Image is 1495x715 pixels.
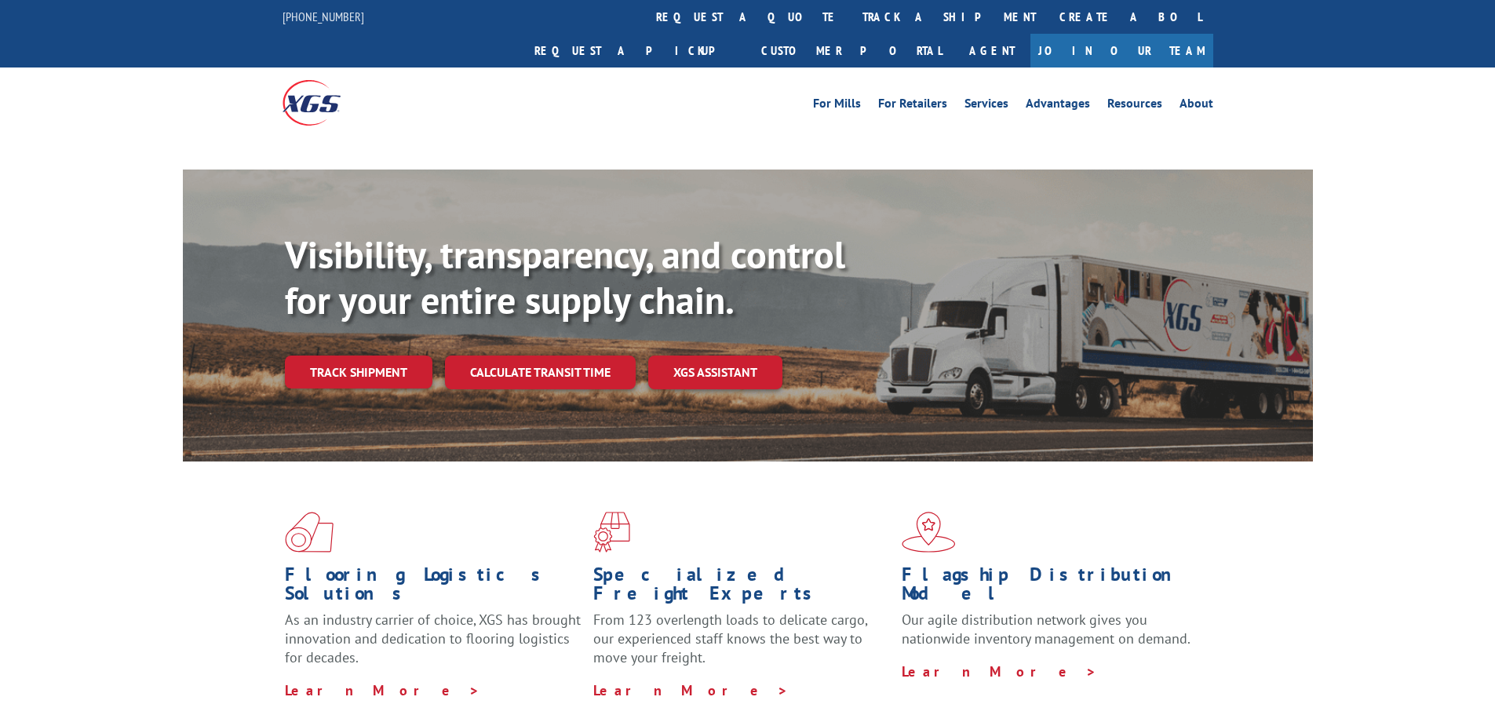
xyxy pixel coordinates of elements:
[902,662,1097,680] a: Learn More >
[523,34,749,67] a: Request a pickup
[285,565,582,611] h1: Flooring Logistics Solutions
[878,97,947,115] a: For Retailers
[964,97,1008,115] a: Services
[902,512,956,553] img: xgs-icon-flagship-distribution-model-red
[1030,34,1213,67] a: Join Our Team
[593,611,890,680] p: From 123 overlength loads to delicate cargo, our experienced staff knows the best way to move you...
[813,97,861,115] a: For Mills
[593,512,630,553] img: xgs-icon-focused-on-flooring-red
[285,356,432,389] a: Track shipment
[285,681,480,699] a: Learn More >
[902,611,1191,648] span: Our agile distribution network gives you nationwide inventory management on demand.
[1026,97,1090,115] a: Advantages
[954,34,1030,67] a: Agent
[285,611,581,666] span: As an industry carrier of choice, XGS has brought innovation and dedication to flooring logistics...
[1180,97,1213,115] a: About
[445,356,636,389] a: Calculate transit time
[593,681,789,699] a: Learn More >
[749,34,954,67] a: Customer Portal
[902,565,1198,611] h1: Flagship Distribution Model
[593,565,890,611] h1: Specialized Freight Experts
[283,9,364,24] a: [PHONE_NUMBER]
[648,356,782,389] a: XGS ASSISTANT
[1107,97,1162,115] a: Resources
[285,230,845,324] b: Visibility, transparency, and control for your entire supply chain.
[285,512,334,553] img: xgs-icon-total-supply-chain-intelligence-red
